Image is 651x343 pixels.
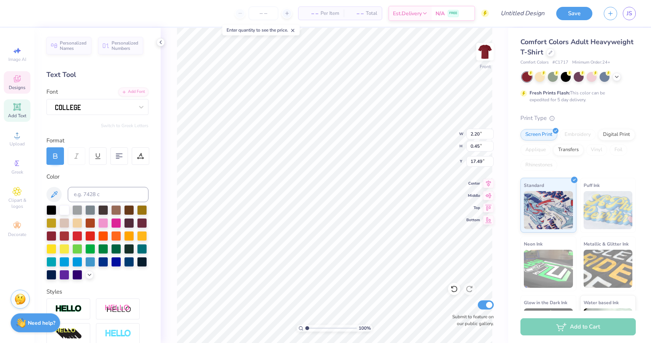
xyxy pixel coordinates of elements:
div: Format [46,136,149,145]
span: Total [366,10,377,18]
button: Save [556,7,592,20]
input: Untitled Design [495,6,550,21]
span: Middle [466,193,480,198]
span: Standard [524,181,544,189]
span: – – [303,10,318,18]
span: Puff Ink [584,181,600,189]
div: Styles [46,287,148,296]
div: Text Tool [46,70,148,80]
input: e.g. 7428 c [68,187,148,202]
span: Comfort Colors Adult Heavyweight T-Shirt [520,37,633,57]
span: Water based Ink [584,298,619,306]
span: Bottom [466,217,480,223]
label: Font [46,88,58,96]
img: 3d Illusion [55,328,82,340]
div: Rhinestones [520,160,557,171]
div: Foil [610,144,627,156]
img: Metallic & Glitter Ink [584,250,633,288]
img: Stroke [55,305,82,313]
span: # C1717 [552,59,568,66]
strong: Need help? [28,319,55,327]
span: Top [466,205,480,211]
span: Designs [9,85,26,91]
div: Embroidery [560,129,596,140]
span: Clipart & logos [4,197,30,209]
img: Standard [524,191,573,229]
strong: Fresh Prints Flash: [530,90,570,96]
div: Applique [520,144,551,156]
a: JS [623,7,636,20]
span: Decorate [8,231,26,238]
span: Glow in the Dark Ink [524,298,567,306]
span: Est. Delivery [393,10,422,18]
span: Greek [11,169,23,175]
span: 100 % [359,325,371,332]
div: Transfers [553,144,584,156]
span: Image AI [8,56,26,62]
span: Metallic & Glitter Ink [584,240,629,248]
span: Minimum Order: 24 + [572,59,610,66]
span: Add Text [8,113,26,119]
input: – – [249,6,278,20]
span: FREE [449,11,457,16]
button: Switch to Greek Letters [101,123,148,129]
div: Screen Print [520,129,557,140]
img: Shadow [105,304,131,314]
span: Per Item [321,10,339,18]
img: Negative Space [105,329,131,338]
label: Submit to feature on our public gallery. [448,313,494,327]
div: Front [480,63,491,70]
span: Neon Ink [524,240,542,248]
span: Comfort Colors [520,59,549,66]
div: Color [46,172,148,181]
img: Neon Ink [524,250,573,288]
div: Add Font [118,88,148,96]
img: Puff Ink [584,191,633,229]
div: Print Type [520,114,636,123]
div: This color can be expedited for 5 day delivery. [530,89,623,103]
span: Personalized Names [60,40,87,51]
div: Enter quantity to see the price. [222,25,300,35]
span: Upload [10,141,25,147]
div: Digital Print [598,129,635,140]
span: JS [627,9,632,18]
span: – – [348,10,364,18]
span: N/A [436,10,445,18]
span: Center [466,181,480,186]
img: Front [477,44,493,59]
div: Vinyl [586,144,607,156]
span: Personalized Numbers [112,40,139,51]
